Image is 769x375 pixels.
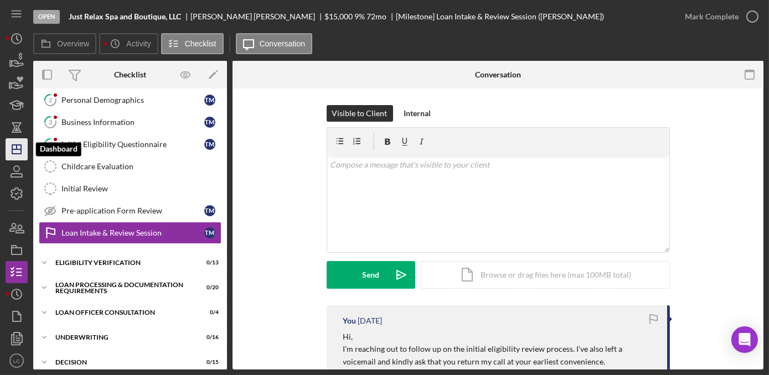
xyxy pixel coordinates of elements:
a: 3Business InformationTM [39,111,221,133]
div: Loan Officer Consultation [55,309,191,316]
label: Checklist [185,39,216,48]
a: Pre-application Form ReviewTM [39,200,221,222]
button: Checklist [161,33,224,54]
div: 0 / 13 [199,259,219,266]
div: T M [204,95,215,106]
div: 0 / 4 [199,309,219,316]
button: Conversation [236,33,313,54]
a: Childcare Evaluation [39,155,221,178]
button: Overview [33,33,96,54]
div: Open Intercom Messenger [731,326,758,353]
b: Just Relax Spa and Boutique, LLC [69,12,181,21]
div: Underwriting [55,334,191,341]
div: Checklist [114,70,146,79]
label: Conversation [260,39,306,48]
label: Activity [126,39,151,48]
tspan: 3 [49,118,52,126]
button: Internal [399,105,437,122]
button: Mark Complete [674,6,763,28]
div: Eligibility Verification [55,259,191,266]
div: Pre-application Form Review [61,206,204,215]
div: Mark Complete [685,6,739,28]
a: 2Personal DemographicsTM [39,89,221,111]
div: Send [362,261,379,289]
p: Hi, [343,331,656,343]
div: 9 % [354,12,365,21]
div: You [343,316,357,325]
div: Decision [55,359,191,366]
div: 72 mo [367,12,386,21]
div: [Milestone] Loan Intake & Review Session ([PERSON_NAME]) [396,12,604,21]
div: 0 / 20 [199,284,219,291]
button: Send [327,261,415,289]
div: T M [204,205,215,216]
text: LC [13,358,20,364]
time: 2025-09-26 14:45 [358,316,383,325]
div: [PERSON_NAME] [PERSON_NAME] [190,12,324,21]
button: Activity [99,33,158,54]
a: Loan Intake & Review SessionTM [39,222,221,244]
div: Personal Demographics [61,96,204,105]
div: 0 / 15 [199,359,219,366]
div: Open [33,10,60,24]
tspan: 4 [49,140,53,148]
label: Overview [57,39,89,48]
div: Loan Processing & Documentation Requirements [55,282,191,294]
div: Conversation [475,70,521,79]
a: Initial Review [39,178,221,200]
tspan: 2 [49,96,52,103]
div: Initial Eligibility Questionnaire [61,140,204,149]
div: Initial Review [61,184,221,193]
div: Business Information [61,118,204,127]
p: I'm reaching out to follow up on the initial eligibility review process. I’ve also left a voicema... [343,343,656,368]
div: 0 / 16 [199,334,219,341]
div: T M [204,139,215,150]
button: Visible to Client [327,105,393,122]
span: $15,000 [324,12,353,21]
div: Visible to Client [332,105,388,122]
button: LC [6,350,28,372]
div: Childcare Evaluation [61,162,221,171]
div: Loan Intake & Review Session [61,228,204,237]
div: T M [204,227,215,238]
a: 4Initial Eligibility QuestionnaireTM [39,133,221,155]
div: T M [204,117,215,128]
div: Internal [404,105,431,122]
